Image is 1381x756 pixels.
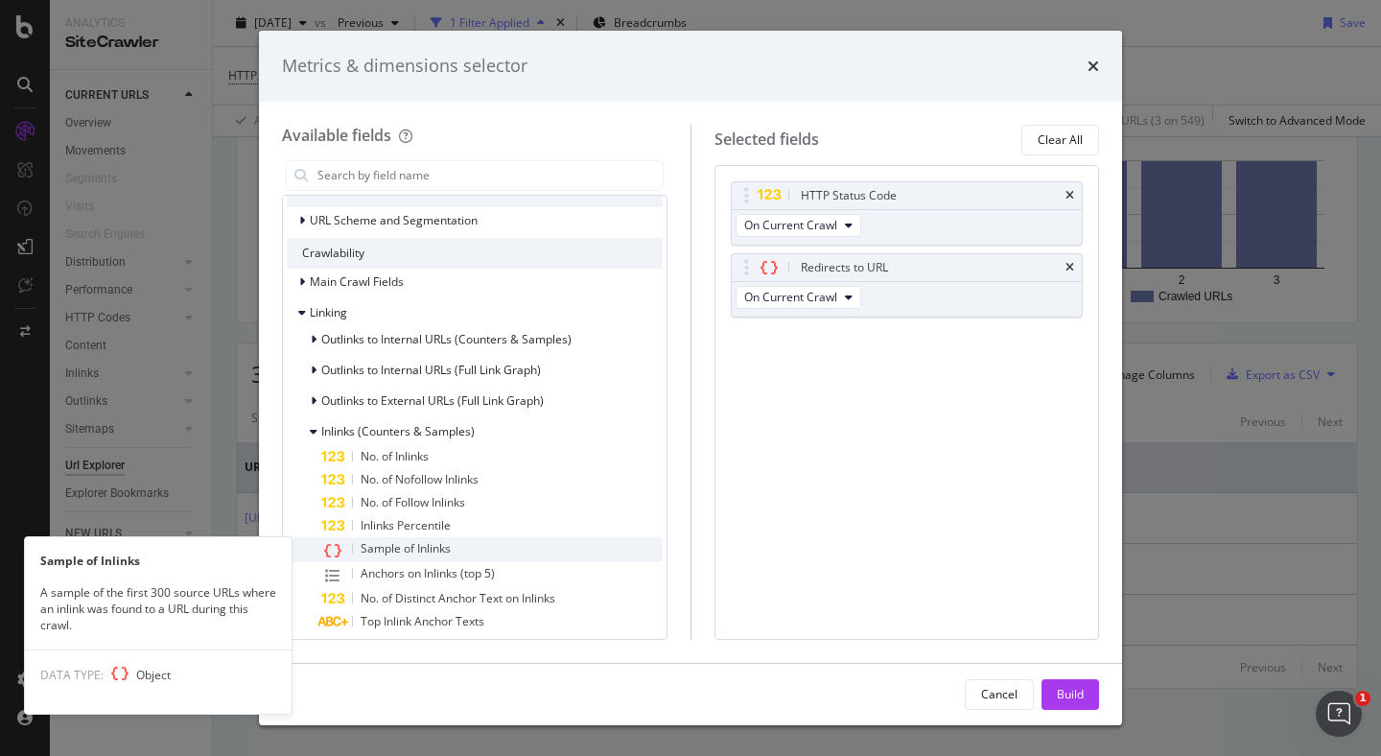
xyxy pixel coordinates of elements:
div: times [1065,262,1074,273]
div: Selected fields [714,129,819,151]
span: Outlinks to External URLs (Full Link Graph) [321,392,544,409]
button: Clear All [1021,125,1099,155]
div: Redirects to URLtimesOn Current Crawl [731,253,1084,318]
button: On Current Crawl [736,286,861,309]
span: Top Inlink Anchor Texts [361,613,484,629]
div: times [1065,190,1074,201]
div: HTTP Status Code [801,186,897,205]
div: Available fields [282,125,391,146]
span: Inlinks Percentile [361,517,451,533]
div: Metrics & dimensions selector [282,54,527,79]
input: Search by field name [316,161,663,190]
div: Cancel [981,686,1018,702]
span: Anchors on Inlinks (top 5) [361,565,495,581]
div: Build [1057,686,1084,702]
div: times [1088,54,1099,79]
div: Redirects to URL [801,258,888,277]
span: Main Crawl Fields [310,273,404,290]
span: On Current Crawl [744,217,837,233]
button: Cancel [965,679,1034,710]
span: Linking [310,304,347,320]
div: Clear All [1038,131,1083,148]
iframe: Intercom live chat [1316,691,1362,737]
span: Inlinks (Counters & Samples) [321,423,475,439]
span: On Current Crawl [744,289,837,305]
button: Build [1042,679,1099,710]
span: Outlinks to Internal URLs (Full Link Graph) [321,362,541,378]
div: A sample of the first 300 source URLs where an inlink was found to a URL during this crawl. [25,584,292,633]
span: No. of Distinct Anchor Text on Inlinks [361,590,555,606]
span: Outlinks to Internal URLs (Counters & Samples) [321,331,572,347]
div: Sample of Inlinks [25,553,292,569]
span: Sample of Inlinks [361,540,451,556]
span: No. of Follow Inlinks [361,494,465,510]
div: HTTP Status CodetimesOn Current Crawl [731,181,1084,246]
div: Crawlability [287,238,663,269]
button: On Current Crawl [736,214,861,237]
span: No. of Nofollow Inlinks [361,471,479,487]
span: No. of Inlinks [361,448,429,464]
span: 1 [1355,691,1370,706]
span: URL Scheme and Segmentation [310,212,478,228]
div: modal [259,31,1122,725]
